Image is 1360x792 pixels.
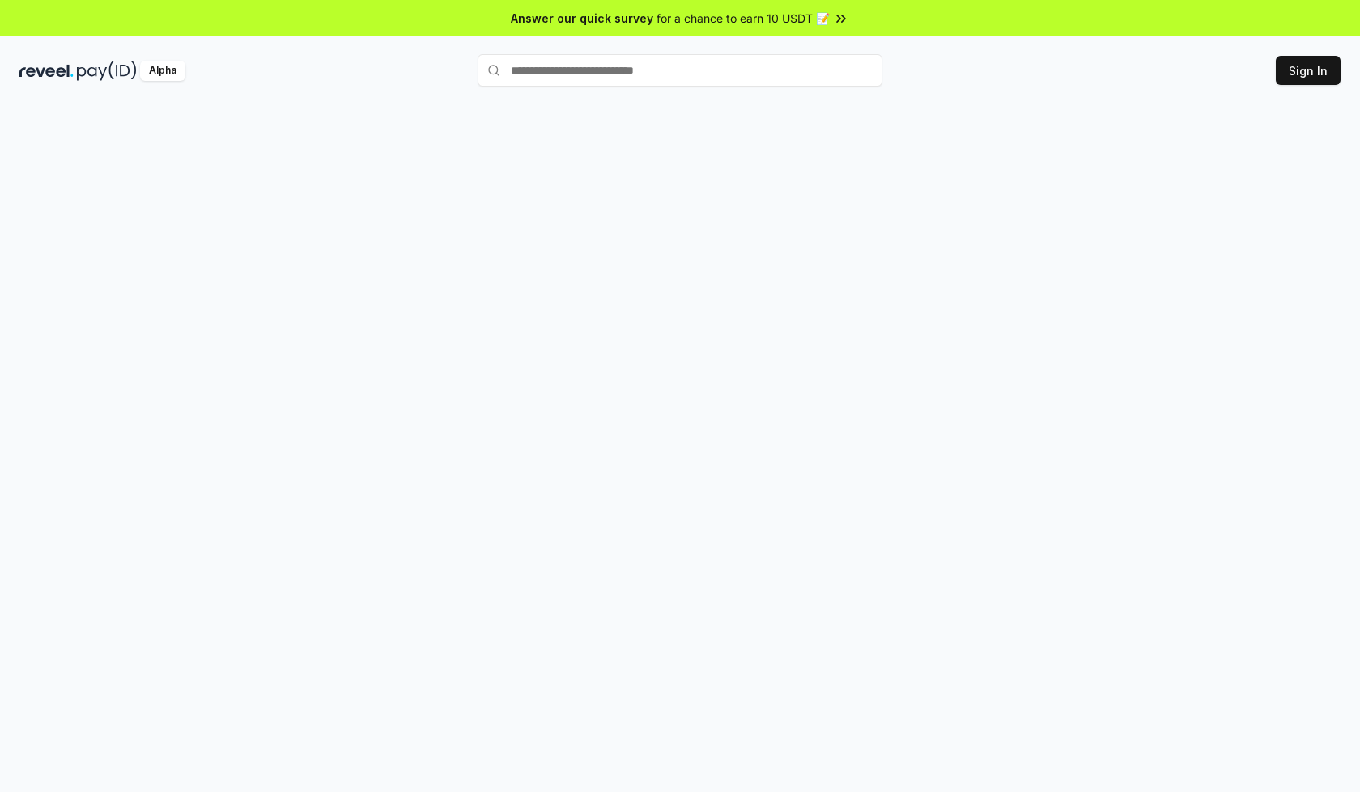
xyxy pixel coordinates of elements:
[19,61,74,81] img: reveel_dark
[1276,56,1341,85] button: Sign In
[657,10,830,27] span: for a chance to earn 10 USDT 📝
[140,61,185,81] div: Alpha
[77,61,137,81] img: pay_id
[511,10,653,27] span: Answer our quick survey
